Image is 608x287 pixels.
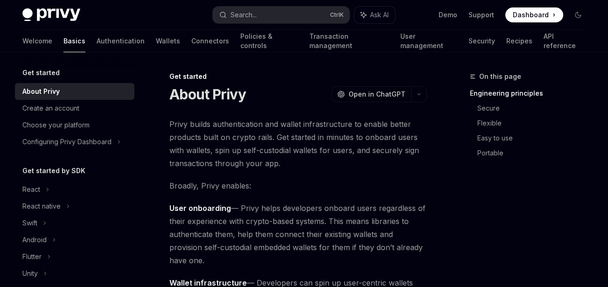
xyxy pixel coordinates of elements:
a: Easy to use [477,131,593,146]
div: Unity [22,268,38,279]
a: Flexible [477,116,593,131]
div: Android [22,234,47,245]
div: Flutter [22,251,42,262]
div: Swift [22,217,37,229]
div: About Privy [22,86,60,97]
div: Get started [169,72,427,81]
span: Ctrl K [330,11,344,19]
button: Open in ChatGPT [331,86,411,102]
h1: About Privy [169,86,246,103]
span: — Privy helps developers onboard users regardless of their experience with crypto-based systems. ... [169,202,427,267]
a: Support [468,10,494,20]
img: dark logo [22,8,80,21]
strong: User onboarding [169,203,231,213]
div: React [22,184,40,195]
div: Choose your platform [22,119,90,131]
span: Ask AI [370,10,389,20]
a: Choose your platform [15,117,134,133]
div: React native [22,201,61,212]
h5: Get started by SDK [22,165,85,176]
a: Connectors [191,30,229,52]
span: Dashboard [513,10,549,20]
div: Search... [231,9,257,21]
a: Demo [439,10,457,20]
a: Portable [477,146,593,161]
span: Privy builds authentication and wallet infrastructure to enable better products built on crypto r... [169,118,427,170]
button: Toggle dark mode [571,7,586,22]
a: Authentication [97,30,145,52]
a: Recipes [506,30,532,52]
a: Policies & controls [240,30,298,52]
button: Ask AI [354,7,395,23]
a: Create an account [15,100,134,117]
button: Search...CtrlK [213,7,350,23]
a: Welcome [22,30,52,52]
a: Basics [63,30,85,52]
span: Broadly, Privy enables: [169,179,427,192]
a: About Privy [15,83,134,100]
a: Dashboard [505,7,563,22]
a: Transaction management [309,30,389,52]
a: Engineering principles [470,86,593,101]
a: API reference [544,30,586,52]
span: On this page [479,71,521,82]
div: Create an account [22,103,79,114]
a: Secure [477,101,593,116]
div: Configuring Privy Dashboard [22,136,112,147]
a: User management [400,30,457,52]
h5: Get started [22,67,60,78]
span: Open in ChatGPT [349,90,405,99]
a: Wallets [156,30,180,52]
a: Security [468,30,495,52]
